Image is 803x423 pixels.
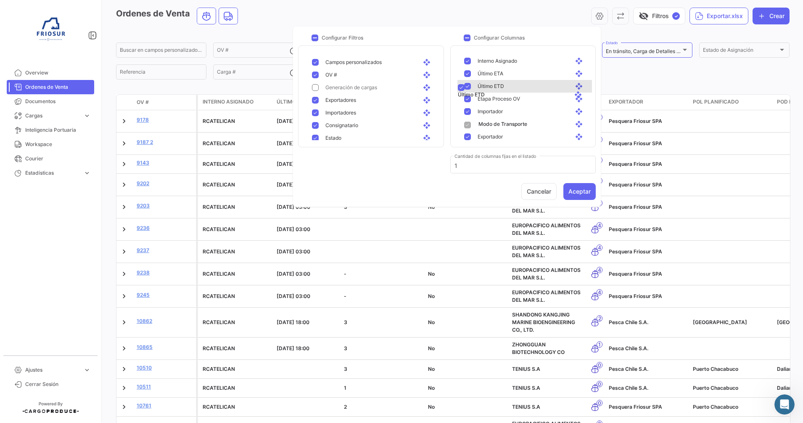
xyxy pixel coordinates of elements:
span: No [428,404,435,410]
button: Land [219,8,238,24]
span: Pesquera Friosur SPA [609,248,662,255]
span: Generación de cargas [325,84,377,91]
div: Operator dice… [7,74,161,157]
mat-select-trigger: En tránsito, Carga de Detalles Pendiente [606,48,700,54]
a: Expand/Collapse Row [120,117,128,125]
button: visibility_offFiltros✓ [633,8,685,24]
span: OV # [325,71,337,79]
span: 1 [344,385,346,391]
span: 4 [597,267,602,273]
span: EUROPACIFICO ALIMENTOS DEL MAR S.L. [512,245,581,258]
datatable-header-cell: Exportador [605,95,689,110]
a: Courier [7,152,94,166]
a: 10510 [137,364,193,372]
span: Pesquera Friosur SPA [609,226,662,232]
span: [DATE] 03:00 [277,293,310,299]
span: Interno Asignado [203,98,254,106]
span: EUROPACIFICO ALIMENTOS DEL MAR S.L. [512,289,581,303]
span: Último ETA [277,98,307,106]
span: Pesca Chile S.A. [609,385,648,391]
span: 4 [597,289,602,295]
span: RCATELICAN [203,293,235,299]
span: [DATE] 03:00 [277,181,310,188]
span: RCATELICAN [203,204,235,210]
span: Punta Arenas [693,319,747,325]
span: Pesca Chile S.A. [609,366,648,372]
a: 9187 2 [137,138,193,146]
span: 2 [597,315,602,322]
a: Expand/Collapse Row [120,247,128,256]
span: Pesquera Friosur SPA [609,140,662,146]
mat-icon: open_with [423,71,433,79]
span: [DATE] 03:00 [277,226,310,232]
button: Ocean [197,8,216,24]
span: Pesquera Friosur SPA [609,404,662,410]
div: Hola! me podrían apoyar con darle ingreso a LULLOA. No ha podido registrarse [30,33,161,68]
span: EUROPACIFICO ALIMENTOS DEL MAR S.L. [512,267,581,281]
span: ✓ [672,12,680,20]
span: Consignatario [325,122,358,129]
span: 4 [597,222,602,229]
span: RCATELICAN [203,248,235,255]
span: Etapa Proceso OV [478,95,520,103]
button: Selector de gif [124,276,131,282]
span: 4 [597,245,602,251]
span: Pesca Chile S.A. [609,319,648,325]
span: ZHONGGUAN BIOTECHNOLOGY CO [512,341,565,355]
span: [DATE] 18:00 [277,319,309,325]
a: 10511 [137,383,193,391]
span: Modo de Transporte [478,120,527,128]
mat-icon: open_with [423,134,433,142]
span: Cerrar Sesión [25,380,91,388]
span: Inteligencia Portuaria [25,126,91,134]
a: Overview [7,66,94,80]
span: RCATELICAN [203,366,235,372]
span: OV # [137,98,149,106]
div: Operator • Hace 3m [13,140,65,145]
a: 9245 [137,291,193,299]
a: 10862 [137,317,193,325]
span: Puerto Chacabuco [693,366,738,372]
span: 2 [344,404,347,410]
b: menos de 1 hora [21,125,76,132]
a: Expand/Collapse Row [120,292,128,301]
a: 10865 [137,343,193,351]
mat-icon: open_with [423,122,433,129]
span: RCATELICAN [203,404,235,410]
a: Expand/Collapse Row [120,139,128,148]
span: SHANDONG KANGJING MARINE BIOENGINEERING CO., LTD. [512,311,575,333]
span: POL Planificado [693,98,739,106]
span: 0 [597,400,602,406]
span: No [428,293,435,299]
h3: Configurar Filtros [322,34,363,42]
a: 9178 [137,116,193,124]
a: Expand/Collapse Row [120,318,128,327]
a: Expand/Collapse Row [120,403,128,411]
span: Pesquera Friosur SPA [609,161,662,167]
span: Documentos [25,98,91,105]
span: 0 [597,381,602,387]
span: Pesquera Friosur SPA [609,204,662,210]
button: Exportar.xlsx [689,8,748,24]
span: Exportador [478,133,503,141]
span: TENIUS S.A [512,366,540,372]
span: Overview [25,69,91,77]
span: Exportadores [325,96,356,104]
mat-icon: open_with [423,84,433,91]
span: Courier [25,155,91,162]
a: Expand/Collapse Row [120,225,128,234]
span: RCATELICAN [203,118,235,124]
a: Documentos [7,94,94,109]
a: Workspace [7,137,94,152]
span: - [344,271,346,277]
img: Profile image for Operator [24,5,37,18]
button: Aceptar [563,183,596,200]
span: expand_more [83,366,91,374]
span: Pesquera Friosur SPA [609,293,662,299]
mat-icon: open_with [423,59,433,66]
span: RCATELICAN [203,345,235,351]
span: No [428,366,435,372]
span: TENIUS S.A [512,404,540,410]
span: Puerto Chacabuco [693,404,738,410]
span: EUROPACIFICO ALIMENTOS DEL MAR S.L. [512,222,581,236]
